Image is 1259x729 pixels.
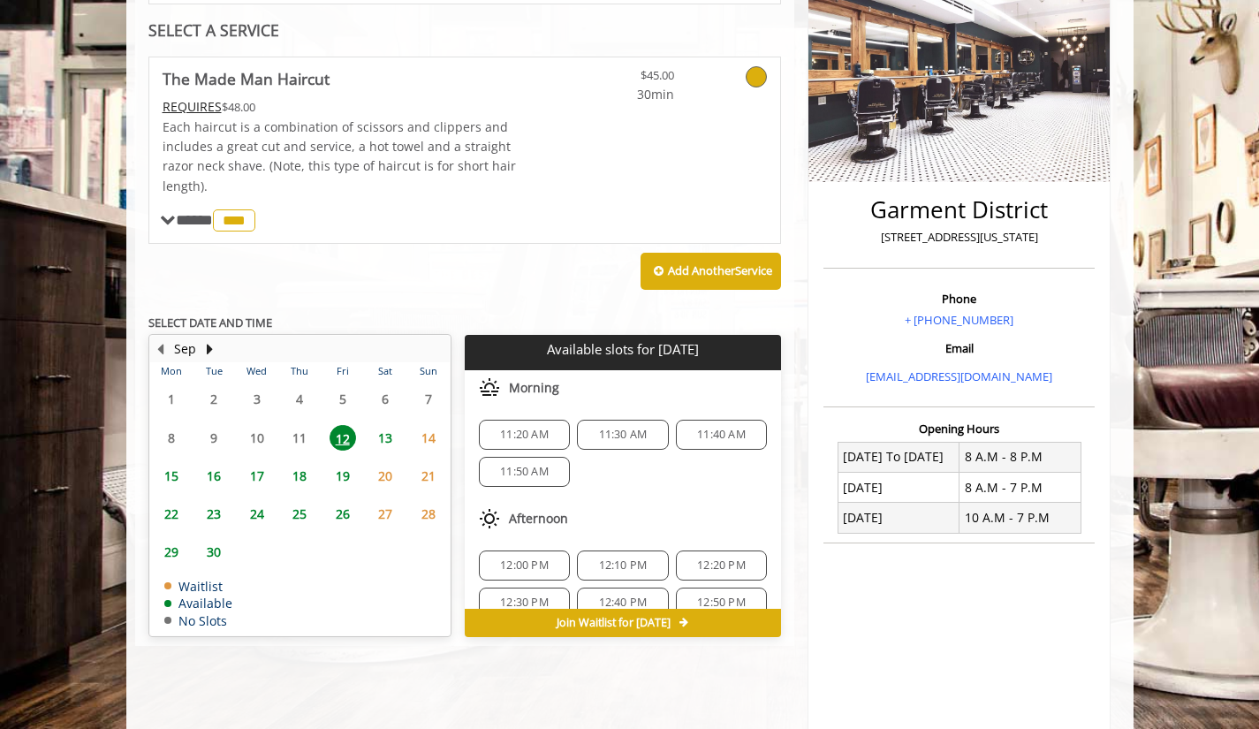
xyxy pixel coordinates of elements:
[203,339,217,359] button: Next Month
[905,312,1013,328] a: + [PHONE_NUMBER]
[150,457,193,495] td: Select day15
[577,420,668,450] div: 11:30 AM
[148,22,782,39] div: SELECT A SERVICE
[201,539,227,565] span: 30
[364,495,406,533] td: Select day27
[330,425,356,451] span: 12
[163,98,222,115] span: This service needs some Advance to be paid before we block your appointment
[235,495,277,533] td: Select day24
[959,442,1081,472] td: 8 A.M - 8 P.M
[163,66,330,91] b: The Made Man Haircut
[372,501,398,527] span: 27
[330,463,356,489] span: 19
[500,465,549,479] span: 11:50 AM
[372,463,398,489] span: 20
[838,442,959,472] td: [DATE] To [DATE]
[321,457,363,495] td: Select day19
[406,495,450,533] td: Select day28
[148,315,272,330] b: SELECT DATE AND TIME
[500,428,549,442] span: 11:20 AM
[570,85,674,104] span: 30min
[154,339,168,359] button: Previous Month
[286,463,313,489] span: 18
[174,339,196,359] button: Sep
[959,473,1081,503] td: 8 A.M - 7 P.M
[828,292,1090,305] h3: Phone
[479,377,500,399] img: morning slots
[235,362,277,380] th: Wed
[676,420,767,450] div: 11:40 AM
[472,342,774,357] p: Available slots for [DATE]
[570,57,674,104] a: $45.00
[364,362,406,380] th: Sat
[193,533,235,571] td: Select day30
[150,362,193,380] th: Mon
[479,551,570,581] div: 12:00 PM
[201,463,227,489] span: 16
[676,551,767,581] div: 12:20 PM
[509,512,568,526] span: Afternoon
[201,501,227,527] span: 23
[164,580,232,593] td: Waitlist
[641,253,781,290] button: Add AnotherService
[244,501,270,527] span: 24
[599,428,648,442] span: 11:30 AM
[866,368,1052,384] a: [EMAIL_ADDRESS][DOMAIN_NAME]
[577,588,668,618] div: 12:40 PM
[479,457,570,487] div: 11:50 AM
[697,558,746,573] span: 12:20 PM
[697,428,746,442] span: 11:40 AM
[158,463,185,489] span: 15
[150,533,193,571] td: Select day29
[164,614,232,627] td: No Slots
[364,419,406,457] td: Select day13
[321,419,363,457] td: Select day12
[321,362,363,380] th: Fri
[577,551,668,581] div: 12:10 PM
[823,422,1095,435] h3: Opening Hours
[500,558,549,573] span: 12:00 PM
[676,588,767,618] div: 12:50 PM
[697,596,746,610] span: 12:50 PM
[479,588,570,618] div: 12:30 PM
[193,362,235,380] th: Tue
[406,362,450,380] th: Sun
[278,495,321,533] td: Select day25
[828,342,1090,354] h3: Email
[415,425,442,451] span: 14
[959,503,1081,533] td: 10 A.M - 7 P.M
[372,425,398,451] span: 13
[479,508,500,529] img: afternoon slots
[838,473,959,503] td: [DATE]
[599,558,648,573] span: 12:10 PM
[406,419,450,457] td: Select day14
[415,501,442,527] span: 28
[364,457,406,495] td: Select day20
[330,501,356,527] span: 26
[599,596,648,610] span: 12:40 PM
[193,495,235,533] td: Select day23
[557,616,671,630] span: Join Waitlist for [DATE]
[164,596,232,610] td: Available
[158,539,185,565] span: 29
[828,228,1090,247] p: [STREET_ADDRESS][US_STATE]
[828,197,1090,223] h2: Garment District
[150,495,193,533] td: Select day22
[479,420,570,450] div: 11:20 AM
[500,596,549,610] span: 12:30 PM
[415,463,442,489] span: 21
[668,262,772,278] b: Add Another Service
[278,457,321,495] td: Select day18
[509,381,559,395] span: Morning
[193,457,235,495] td: Select day16
[163,118,516,194] span: Each haircut is a combination of scissors and clippers and includes a great cut and service, a ho...
[244,463,270,489] span: 17
[278,362,321,380] th: Thu
[163,97,518,117] div: $48.00
[321,495,363,533] td: Select day26
[235,457,277,495] td: Select day17
[406,457,450,495] td: Select day21
[158,501,185,527] span: 22
[286,501,313,527] span: 25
